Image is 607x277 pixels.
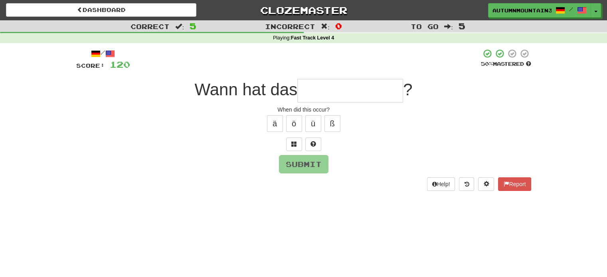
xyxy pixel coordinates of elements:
[321,23,330,30] span: :
[481,61,493,67] span: 50 %
[195,80,298,99] span: Wann hat das
[175,23,184,30] span: :
[427,177,455,191] button: Help!
[411,22,439,30] span: To go
[324,115,340,132] button: ß
[488,3,591,18] a: AutumnMountain3695 /
[267,115,283,132] button: ä
[286,115,302,132] button: ö
[291,35,334,41] strong: Fast Track Level 4
[403,80,412,99] span: ?
[76,62,105,69] span: Score:
[305,115,321,132] button: ü
[459,21,465,31] span: 5
[335,21,342,31] span: 0
[76,49,130,59] div: /
[190,21,196,31] span: 5
[265,22,315,30] span: Incorrect
[444,23,453,30] span: :
[208,3,399,17] a: Clozemaster
[286,138,302,151] button: Switch sentence to multiple choice alt+p
[110,59,130,69] span: 120
[6,3,196,17] a: Dashboard
[459,177,474,191] button: Round history (alt+y)
[130,22,170,30] span: Correct
[279,155,328,173] button: Submit
[492,7,552,14] span: AutumnMountain3695
[569,6,573,12] span: /
[76,106,531,114] div: When did this occur?
[305,138,321,151] button: Single letter hint - you only get 1 per sentence and score half the points! alt+h
[498,177,531,191] button: Report
[481,61,531,68] div: Mastered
